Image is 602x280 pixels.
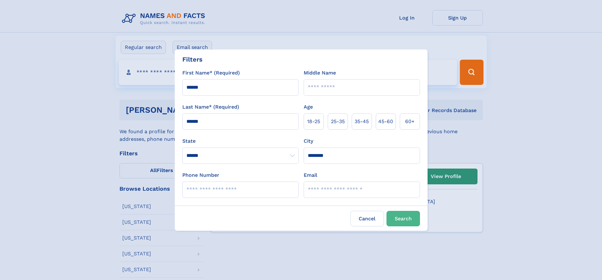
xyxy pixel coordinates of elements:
[355,118,369,125] span: 35‑45
[307,118,320,125] span: 18‑25
[182,137,299,145] label: State
[386,211,420,226] button: Search
[304,137,313,145] label: City
[350,211,384,226] label: Cancel
[378,118,393,125] span: 45‑60
[405,118,415,125] span: 60+
[182,103,239,111] label: Last Name* (Required)
[182,55,203,64] div: Filters
[304,171,317,179] label: Email
[182,69,240,77] label: First Name* (Required)
[304,69,336,77] label: Middle Name
[304,103,313,111] label: Age
[331,118,345,125] span: 25‑35
[182,171,219,179] label: Phone Number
